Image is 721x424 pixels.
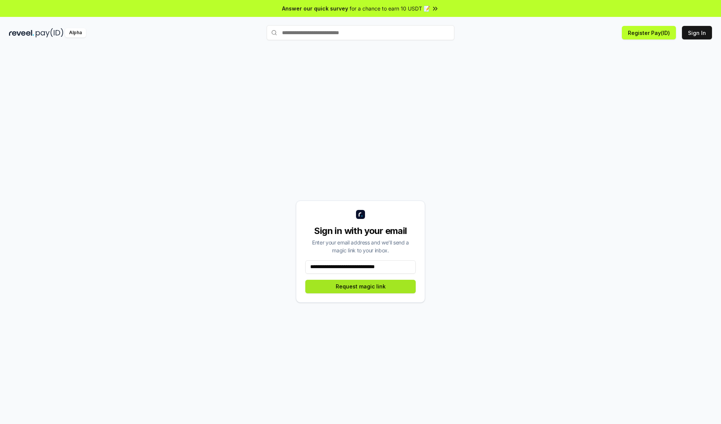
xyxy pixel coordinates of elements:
div: Enter your email address and we’ll send a magic link to your inbox. [305,238,416,254]
div: Sign in with your email [305,225,416,237]
span: Answer our quick survey [282,5,348,12]
div: Alpha [65,28,86,38]
button: Request magic link [305,280,416,293]
button: Register Pay(ID) [622,26,676,39]
button: Sign In [682,26,712,39]
img: logo_small [356,210,365,219]
span: for a chance to earn 10 USDT 📝 [350,5,430,12]
img: pay_id [36,28,63,38]
img: reveel_dark [9,28,34,38]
